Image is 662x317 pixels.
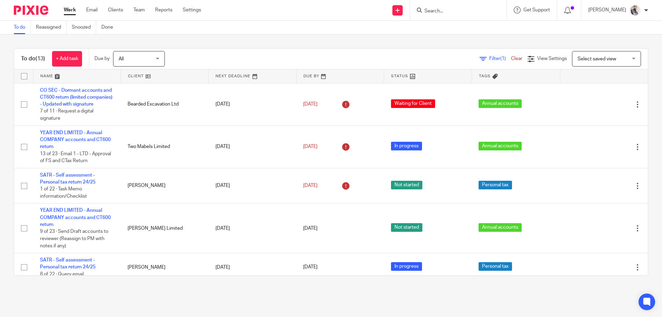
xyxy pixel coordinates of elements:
[479,223,522,232] span: Annual accounts
[133,7,145,13] a: Team
[511,56,522,61] a: Clear
[155,7,172,13] a: Reports
[630,5,641,16] img: Pixie%2002.jpg
[303,144,318,149] span: [DATE]
[36,56,45,61] span: (13)
[40,109,93,121] span: 7 of 11 · Request a digital signature
[391,223,422,232] span: Not started
[14,21,31,34] a: To do
[209,253,296,281] td: [DATE]
[500,56,506,61] span: (1)
[101,21,118,34] a: Done
[121,83,208,126] td: Bearded Excavation Ltd
[40,208,111,227] a: YEAR END LIMITED - Annual COMPANY accounts and CT600 return
[119,57,124,61] span: All
[424,8,486,14] input: Search
[303,226,318,231] span: [DATE]
[479,99,522,108] span: Annual accounts
[588,7,626,13] p: [PERSON_NAME]
[21,55,45,62] h1: To do
[209,204,296,253] td: [DATE]
[14,6,48,15] img: Pixie
[479,181,512,189] span: Personal tax
[391,142,422,150] span: In progress
[479,142,522,150] span: Annual accounts
[40,187,87,199] span: 1 of 22 · Task Memo information/Checklist
[489,56,511,61] span: Filter
[479,262,512,271] span: Personal tax
[52,51,82,67] a: + Add task
[72,21,96,34] a: Snoozed
[40,88,112,107] a: CO SEC - Dormant accounts and CT600 return (limited companies) - Updated with signature
[121,126,208,168] td: Two Mabels Limited
[94,55,110,62] p: Due by
[391,99,435,108] span: Waiting for Client
[36,21,67,34] a: Reassigned
[209,126,296,168] td: [DATE]
[537,56,567,61] span: View Settings
[121,204,208,253] td: [PERSON_NAME] Limited
[209,83,296,126] td: [DATE]
[479,74,491,78] span: Tags
[108,7,123,13] a: Clients
[40,173,96,185] a: SATR - Self assessment - Personal tax return 24/25
[40,229,108,248] span: 9 of 23 · Send Draft accounts to reviewer (Reassign to PM with notes if any)
[40,151,111,164] span: 13 of 23 · Email 1 - LTD - Approval of FS and CTax Return
[86,7,98,13] a: Email
[121,253,208,281] td: [PERSON_NAME]
[391,181,422,189] span: Not started
[64,7,76,13] a: Work
[523,8,550,12] span: Get Support
[578,57,616,61] span: Select saved view
[183,7,201,13] a: Settings
[303,102,318,107] span: [DATE]
[40,258,96,269] a: SATR - Self assessment - Personal tax return 24/25
[40,272,84,277] span: 8 of 22 · Query email
[40,130,111,149] a: YEAR END LIMITED - Annual COMPANY accounts and CT600 return
[121,168,208,204] td: [PERSON_NAME]
[303,265,318,270] span: [DATE]
[391,262,422,271] span: In progress
[303,183,318,188] span: [DATE]
[209,168,296,204] td: [DATE]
